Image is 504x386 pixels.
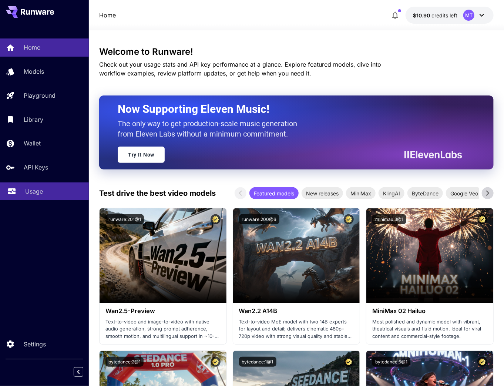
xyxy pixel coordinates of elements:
[105,318,221,340] p: Text-to-video and image-to-video with native audio generation, strong prompt adherence, smooth mo...
[211,214,221,224] button: Certified Model – Vetted for best performance and includes a commercial license.
[99,11,116,20] a: Home
[344,214,354,224] button: Certified Model – Vetted for best performance and includes a commercial license.
[74,367,83,377] button: Collapse sidebar
[249,187,299,199] div: Featured models
[105,357,144,367] button: bytedance:2@1
[100,208,226,303] img: alt
[249,189,299,197] span: Featured models
[105,214,144,224] button: runware:201@1
[372,357,410,367] button: bytedance:5@1
[99,47,494,57] h3: Welcome to Runware!
[302,189,343,197] span: New releases
[24,115,43,124] p: Library
[379,189,404,197] span: KlingAI
[431,12,457,19] span: credits left
[446,187,483,199] div: Google Veo
[118,147,165,163] a: Try It Now
[372,318,487,340] p: Most polished and dynamic model with vibrant, theatrical visuals and fluid motion. Ideal for vira...
[24,163,48,172] p: API Keys
[372,308,487,315] h3: MiniMax 02 Hailuo
[346,189,376,197] span: MiniMax
[413,11,457,19] div: $10.8992
[477,214,487,224] button: Certified Model – Vetted for best performance and includes a commercial license.
[118,118,303,139] p: The only way to get production-scale music generation from Eleven Labs without a minimum commitment.
[406,7,494,24] button: $10.8992MT
[24,139,41,148] p: Wallet
[407,189,443,197] span: ByteDance
[105,308,221,315] h3: Wan2.5-Preview
[25,187,43,196] p: Usage
[239,308,354,315] h3: Wan2.2 A14B
[24,67,44,76] p: Models
[99,188,216,199] p: Test drive the best video models
[372,214,406,224] button: minimax:3@1
[344,357,354,367] button: Certified Model – Vetted for best performance and includes a commercial license.
[446,189,483,197] span: Google Veo
[233,208,360,303] img: alt
[24,43,40,52] p: Home
[379,187,404,199] div: KlingAI
[239,357,276,367] button: bytedance:1@1
[366,208,493,303] img: alt
[407,187,443,199] div: ByteDance
[211,357,221,367] button: Certified Model – Vetted for best performance and includes a commercial license.
[302,187,343,199] div: New releases
[413,12,431,19] span: $10.90
[24,340,46,349] p: Settings
[99,11,116,20] nav: breadcrumb
[79,365,89,379] div: Collapse sidebar
[346,187,376,199] div: MiniMax
[477,357,487,367] button: Certified Model – Vetted for best performance and includes a commercial license.
[463,10,474,21] div: MT
[24,91,56,100] p: Playground
[99,61,381,77] span: Check out your usage stats and API key performance at a glance. Explore featured models, dive int...
[239,318,354,340] p: Text-to-video MoE model with two 14B experts for layout and detail; delivers cinematic 480p–720p ...
[239,214,279,224] button: runware:200@6
[118,102,457,116] h2: Now Supporting Eleven Music!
